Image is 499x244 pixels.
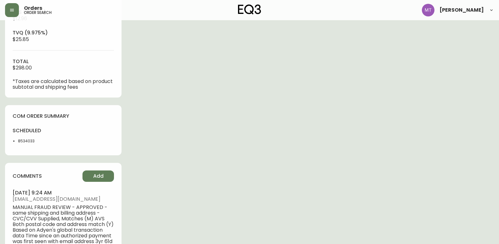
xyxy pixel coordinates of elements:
h5: order search [24,11,52,15]
button: Add [82,170,114,182]
span: [PERSON_NAME] [439,8,484,13]
h4: scheduled [13,127,60,134]
img: 397d82b7ede99da91c28605cdd79fceb [422,4,434,16]
p: *Taxes are calculated based on product subtotal and shipping fees [13,79,114,90]
span: Add [93,173,104,180]
h4: total [13,58,114,65]
li: 8534033 [18,138,60,144]
span: $298.00 [13,64,32,71]
span: [EMAIL_ADDRESS][DOMAIN_NAME] [13,196,114,202]
h4: com order summary [13,113,114,120]
span: $25.85 [13,36,29,43]
h4: tvq (9.975%) [13,29,114,36]
span: Orders [24,6,42,11]
h4: comments [13,173,42,180]
img: logo [238,4,261,15]
h4: [DATE] 9:24 am [13,189,114,196]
